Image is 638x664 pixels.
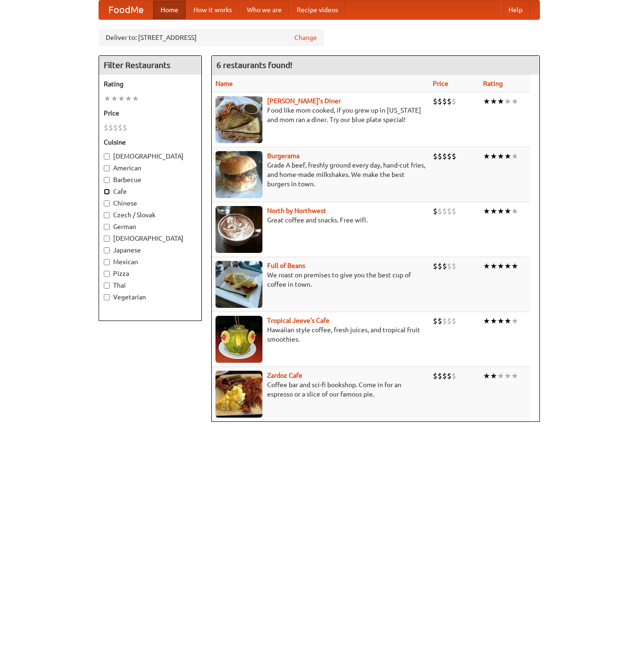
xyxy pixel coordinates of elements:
[490,316,497,326] li: ★
[215,206,262,253] img: north.jpg
[497,261,504,271] li: ★
[104,224,110,230] input: German
[433,371,438,381] li: $
[215,96,262,143] img: sallys.jpg
[504,206,511,216] li: ★
[511,96,518,107] li: ★
[511,261,518,271] li: ★
[104,137,197,147] h5: Cuisine
[239,0,289,19] a: Who we are
[267,262,305,269] b: Full of Beans
[104,108,197,118] h5: Price
[108,122,113,133] li: $
[452,316,456,326] li: $
[104,177,110,183] input: Barbecue
[433,96,438,107] li: $
[511,371,518,381] li: ★
[442,96,447,107] li: $
[438,316,442,326] li: $
[113,122,118,133] li: $
[111,93,118,104] li: ★
[294,33,317,42] a: Change
[497,206,504,216] li: ★
[433,80,448,87] a: Price
[504,96,511,107] li: ★
[511,206,518,216] li: ★
[490,371,497,381] li: ★
[490,261,497,271] li: ★
[215,160,425,189] p: Grade A beef, freshly ground every day, hand-cut fries, and home-made milkshakes. We make the bes...
[216,61,292,69] ng-pluralize: 6 restaurants found!
[483,371,490,381] li: ★
[99,56,201,75] h4: Filter Restaurants
[452,371,456,381] li: $
[104,153,110,160] input: [DEMOGRAPHIC_DATA]
[104,247,110,253] input: Japanese
[215,380,425,399] p: Coffee bar and sci-fi bookshop. Come in for an espresso or a slice of our famous pie.
[289,0,346,19] a: Recipe videos
[438,261,442,271] li: $
[483,261,490,271] li: ★
[215,106,425,124] p: Food like mom cooked, if you grew up in [US_STATE] and mom ran a diner. Try our blue plate special!
[104,152,197,161] label: [DEMOGRAPHIC_DATA]
[452,206,456,216] li: $
[447,316,452,326] li: $
[447,371,452,381] li: $
[104,200,110,206] input: Chinese
[118,93,125,104] li: ★
[442,261,447,271] li: $
[132,93,139,104] li: ★
[447,151,452,161] li: $
[504,316,511,326] li: ★
[511,151,518,161] li: ★
[118,122,123,133] li: $
[433,261,438,271] li: $
[267,372,302,379] a: Zardoz Cafe
[104,165,110,171] input: American
[504,151,511,161] li: ★
[452,151,456,161] li: $
[490,96,497,107] li: ★
[104,292,197,302] label: Vegetarian
[104,257,197,267] label: Mexican
[497,96,504,107] li: ★
[267,317,330,324] b: Tropical Jeeve's Cafe
[447,206,452,216] li: $
[447,96,452,107] li: $
[104,175,197,184] label: Barbecue
[447,261,452,271] li: $
[433,206,438,216] li: $
[104,212,110,218] input: Czech / Slovak
[104,79,197,89] h5: Rating
[99,0,153,19] a: FoodMe
[267,152,300,160] a: Burgerama
[104,281,197,290] label: Thai
[442,151,447,161] li: $
[215,261,262,308] img: beans.jpg
[104,198,197,208] label: Chinese
[501,0,530,19] a: Help
[497,316,504,326] li: ★
[215,215,425,225] p: Great coffee and snacks. Free wifi.
[104,282,110,289] input: Thai
[104,122,108,133] li: $
[497,151,504,161] li: ★
[125,93,132,104] li: ★
[104,163,197,173] label: American
[452,96,456,107] li: $
[267,207,326,214] b: North by Northwest
[215,80,233,87] a: Name
[267,97,341,105] a: [PERSON_NAME]'s Diner
[186,0,239,19] a: How it works
[483,151,490,161] li: ★
[438,96,442,107] li: $
[483,316,490,326] li: ★
[442,316,447,326] li: $
[497,371,504,381] li: ★
[483,206,490,216] li: ★
[438,371,442,381] li: $
[215,325,425,344] p: Hawaiian style coffee, fresh juices, and tropical fruit smoothies.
